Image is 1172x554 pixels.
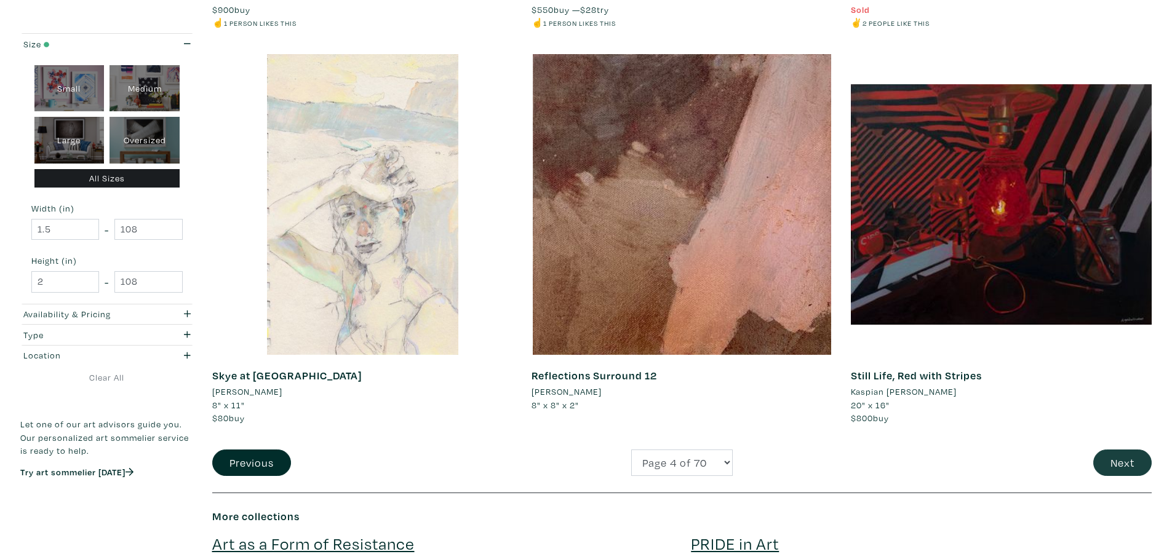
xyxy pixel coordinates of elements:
button: Type [20,325,194,345]
div: Oversized [110,117,180,164]
p: Let one of our art advisors guide you. Our personalized art sommelier service is ready to help. [20,417,194,457]
span: 8" x 11" [212,399,245,411]
a: Still Life, Red with Stripes [851,368,982,382]
h6: More collections [212,510,1152,523]
li: ☝️ [212,16,513,30]
span: buy — try [532,4,609,15]
iframe: Customer reviews powered by Trustpilot [20,491,194,516]
a: [PERSON_NAME] [532,385,832,398]
small: Height (in) [31,256,183,265]
span: buy [212,412,245,424]
div: Medium [110,65,180,112]
li: [PERSON_NAME] [212,385,282,398]
li: [PERSON_NAME] [532,385,602,398]
div: All Sizes [34,169,180,188]
small: 2 people like this [863,18,930,28]
div: Availability & Pricing [23,307,145,321]
span: Sold [851,4,870,15]
li: ✌️ [851,16,1152,30]
span: buy [851,412,889,424]
li: ☝️ [532,16,832,30]
a: Try art sommelier [DATE] [20,466,134,478]
button: Location [20,346,194,366]
a: Kaspian [PERSON_NAME] [851,385,1152,398]
a: Reflections Surround 12 [532,368,657,382]
span: $550 [532,4,554,15]
div: Location [23,349,145,362]
small: 1 person likes this [224,18,297,28]
span: $800 [851,412,873,424]
li: Kaspian [PERSON_NAME] [851,385,957,398]
small: 1 person likes this [543,18,616,28]
div: Large [34,117,105,164]
a: Clear All [20,371,194,384]
span: 20" x 16" [851,399,890,411]
span: $900 [212,4,234,15]
small: Width (in) [31,204,183,213]
a: Skye at [GEOGRAPHIC_DATA] [212,368,362,382]
span: 8" x 8" x 2" [532,399,579,411]
div: Size [23,38,145,51]
span: $28 [580,4,597,15]
span: buy [212,4,250,15]
a: [PERSON_NAME] [212,385,513,398]
button: Availability & Pricing [20,304,194,325]
a: Art as a Form of Resistance [212,532,415,554]
a: PRIDE in Art [691,532,779,554]
span: - [105,221,109,238]
span: $80 [212,412,229,424]
span: - [105,274,109,290]
button: Previous [212,449,291,476]
button: Next [1093,449,1152,476]
button: Size [20,34,194,54]
div: Type [23,328,145,342]
div: Small [34,65,105,112]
